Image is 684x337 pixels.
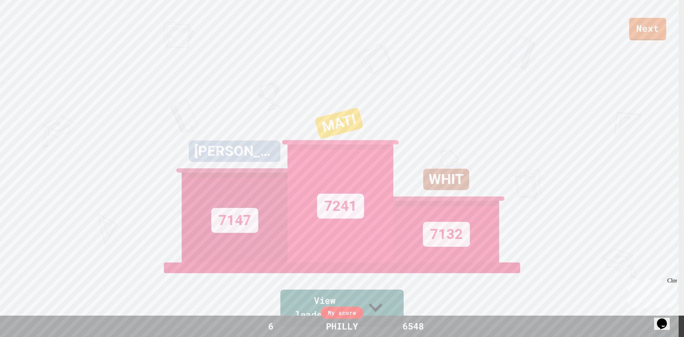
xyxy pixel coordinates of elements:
div: 7132 [423,222,470,247]
div: PHILLY [319,320,365,333]
div: 6548 [387,320,440,333]
div: MATI [315,107,364,139]
a: Next [629,18,666,40]
div: 7147 [211,208,258,233]
iframe: chat widget [625,277,677,308]
div: Chat with us now!Close [3,3,49,45]
div: 6 [244,320,297,333]
div: WHIT [423,169,469,190]
div: My score [321,307,363,319]
a: View leaderboard [280,290,404,327]
div: [PERSON_NAME] [189,141,280,162]
div: 7241 [317,194,364,219]
iframe: chat widget [654,308,677,330]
